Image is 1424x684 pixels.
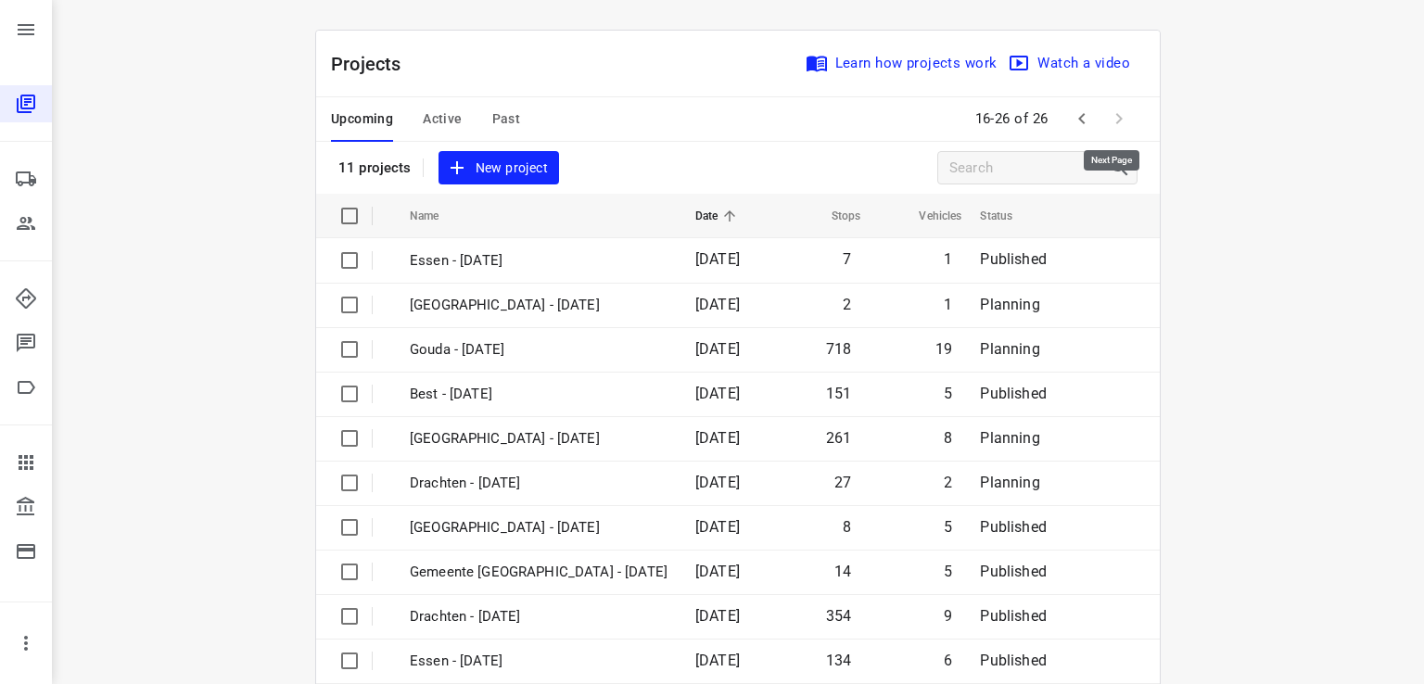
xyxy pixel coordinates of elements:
[410,250,667,272] p: Essen - Friday
[944,385,952,402] span: 5
[980,296,1039,313] span: Planning
[944,518,952,536] span: 5
[944,429,952,447] span: 8
[338,159,412,176] p: 11 projects
[410,384,667,405] p: Best - Thursday
[410,428,667,450] p: Zwolle - Thursday
[695,563,740,580] span: [DATE]
[980,518,1047,536] span: Published
[980,563,1047,580] span: Published
[439,151,559,185] button: New project
[980,205,1036,227] span: Status
[944,250,952,268] span: 1
[826,607,852,625] span: 354
[834,474,851,491] span: 27
[944,652,952,669] span: 6
[968,99,1057,139] span: 16-26 of 26
[980,474,1039,491] span: Planning
[410,517,667,538] p: Gemeente Rotterdam - Thursday
[331,108,393,131] span: Upcoming
[826,652,852,669] span: 134
[980,607,1047,625] span: Published
[843,296,851,313] span: 2
[423,108,462,131] span: Active
[826,340,852,358] span: 718
[410,205,464,227] span: Name
[895,205,961,227] span: Vehicles
[980,340,1039,358] span: Planning
[944,563,952,580] span: 5
[944,607,952,625] span: 9
[410,295,667,316] p: Antwerpen - Thursday
[410,606,667,627] p: Drachten - Wednesday
[843,250,851,268] span: 7
[980,429,1039,447] span: Planning
[695,652,740,669] span: [DATE]
[935,340,952,358] span: 19
[843,518,851,536] span: 8
[695,340,740,358] span: [DATE]
[695,518,740,536] span: [DATE]
[410,473,667,494] p: Drachten - Thursday
[410,562,667,583] p: Gemeente Rotterdam - Wednesday
[410,339,667,361] p: Gouda - Thursday
[826,429,852,447] span: 261
[695,250,740,268] span: [DATE]
[1109,157,1137,179] div: Search
[695,429,740,447] span: [DATE]
[410,651,667,672] p: Essen - Wednesday
[695,296,740,313] span: [DATE]
[807,205,861,227] span: Stops
[944,474,952,491] span: 2
[980,385,1047,402] span: Published
[331,50,416,78] p: Projects
[834,563,851,580] span: 14
[980,250,1047,268] span: Published
[492,108,521,131] span: Past
[695,607,740,625] span: [DATE]
[695,385,740,402] span: [DATE]
[944,296,952,313] span: 1
[980,652,1047,669] span: Published
[695,474,740,491] span: [DATE]
[1063,100,1100,137] span: Previous Page
[450,157,548,180] span: New project
[695,205,743,227] span: Date
[949,154,1109,183] input: Search projects
[826,385,852,402] span: 151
